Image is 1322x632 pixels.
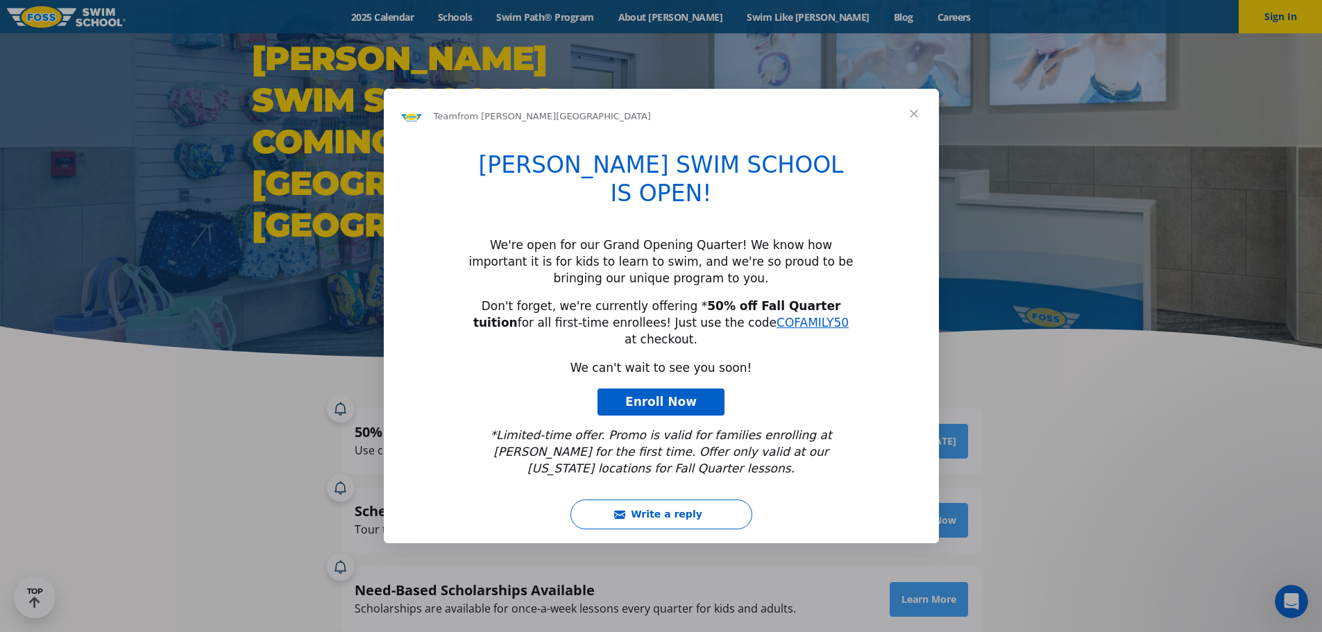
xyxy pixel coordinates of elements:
[625,395,697,409] span: Enroll Now
[468,360,854,377] div: We can't wait to see you soon!
[889,89,939,139] span: Close
[490,428,831,475] i: *Limited-time offer. Promo is valid for families enrolling at [PERSON_NAME] for the first time. O...
[468,151,854,216] h1: [PERSON_NAME] SWIM SCHOOL IS OPEN!
[570,499,752,529] button: Write a reply
[400,105,423,128] img: Profile image for Team
[777,316,849,330] a: COFAMILY50
[468,237,854,287] div: We're open for our Grand Opening Quarter! We know how important it is for kids to learn to swim, ...
[457,111,651,121] span: from [PERSON_NAME][GEOGRAPHIC_DATA]
[468,298,854,348] div: Don't forget, we're currently offering * for all first-time enrollees! Just use the code at check...
[598,388,724,416] a: Enroll Now
[473,299,840,330] b: 50% off Fall Quarter tuition
[434,111,457,121] span: Team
